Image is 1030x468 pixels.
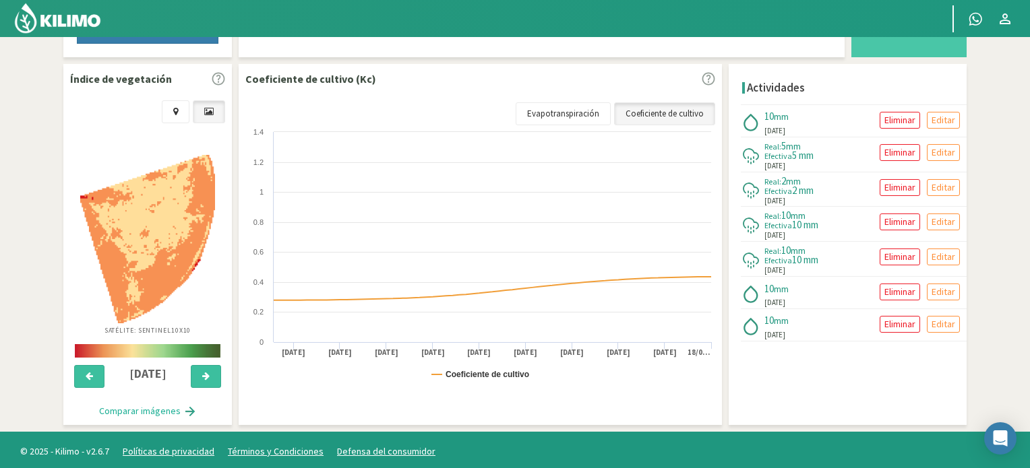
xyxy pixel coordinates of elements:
[764,195,785,207] span: [DATE]
[375,347,398,358] text: [DATE]
[880,248,920,265] button: Eliminar
[764,141,781,152] span: Real:
[516,102,611,125] a: Evapotranspiración
[927,112,960,129] button: Editar
[253,308,264,316] text: 0.2
[253,248,264,256] text: 0.6
[260,188,264,196] text: 1
[792,184,814,197] span: 2 mm
[764,211,781,221] span: Real:
[932,249,955,265] p: Editar
[113,367,183,380] h4: [DATE]
[764,282,774,295] span: 10
[884,112,915,128] p: Eliminar
[13,2,102,34] img: Kilimo
[171,326,191,335] span: 10X10
[421,347,445,358] text: [DATE]
[514,347,537,358] text: [DATE]
[774,110,789,123] span: mm
[560,347,584,358] text: [DATE]
[786,175,801,187] span: mm
[927,283,960,300] button: Editar
[880,179,920,196] button: Eliminar
[927,144,960,161] button: Editar
[253,278,264,286] text: 0.4
[884,214,915,230] p: Eliminar
[86,398,210,425] button: Comparar imágenes
[764,125,785,137] span: [DATE]
[764,297,785,308] span: [DATE]
[792,218,818,231] span: 10 mm
[764,151,792,161] span: Efectiva
[927,179,960,196] button: Editar
[260,338,264,346] text: 0
[688,347,710,357] text: 18/0…
[781,209,791,222] span: 10
[880,213,920,230] button: Eliminar
[253,128,264,136] text: 1.4
[774,314,789,327] span: mm
[764,186,792,196] span: Efectiva
[653,347,677,358] text: [DATE]
[253,218,264,226] text: 0.8
[932,112,955,128] p: Editar
[764,110,774,123] span: 10
[253,158,264,166] text: 1.2
[123,445,214,457] a: Políticas de privacidad
[764,160,785,172] span: [DATE]
[764,255,792,265] span: Efectiva
[932,145,955,160] p: Editar
[792,149,814,162] span: 5 mm
[228,445,324,457] a: Términos y Condiciones
[927,213,960,230] button: Editar
[282,347,305,358] text: [DATE]
[104,325,191,335] p: Satélite: Sentinel
[880,316,920,333] button: Eliminar
[884,145,915,160] p: Eliminar
[245,71,376,87] p: Coeficiente de cultivo (Kc)
[932,180,955,195] p: Editar
[786,140,801,152] span: mm
[337,445,435,457] a: Defensa del consumidor
[781,139,786,152] span: 5
[764,220,792,230] span: Efectiva
[932,316,955,332] p: Editar
[927,248,960,265] button: Editar
[984,422,1017,455] div: Open Intercom Messenger
[75,344,220,358] img: scale
[880,112,920,129] button: Eliminar
[764,246,781,256] span: Real:
[781,244,791,257] span: 10
[70,71,172,87] p: Índice de vegetación
[927,316,960,333] button: Editar
[13,444,116,459] span: © 2025 - Kilimo - v2.6.7
[792,253,818,266] span: 10 mm
[747,81,805,94] h4: Actividades
[880,144,920,161] button: Eliminar
[880,283,920,300] button: Eliminar
[884,180,915,195] p: Eliminar
[764,329,785,341] span: [DATE]
[328,347,352,358] text: [DATE]
[791,209,806,222] span: mm
[884,316,915,332] p: Eliminar
[764,176,781,187] span: Real:
[791,244,806,257] span: mm
[467,347,491,358] text: [DATE]
[884,284,915,300] p: Eliminar
[764,314,774,327] span: 10
[774,283,789,295] span: mm
[80,155,215,323] img: 759f6c77-f590-47f3-868e-9e3045f3872e_-_sentinel_-_2025-08-05.png
[446,370,529,379] text: Coeficiente de cultivo
[764,230,785,241] span: [DATE]
[607,347,630,358] text: [DATE]
[932,284,955,300] p: Editar
[884,249,915,265] p: Eliminar
[781,174,786,187] span: 2
[932,214,955,230] p: Editar
[764,265,785,276] span: [DATE]
[614,102,715,125] a: Coeficiente de cultivo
